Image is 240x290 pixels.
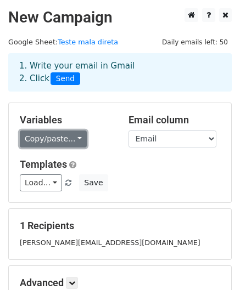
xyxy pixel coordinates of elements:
div: 1. Write your email in Gmail 2. Click [11,60,229,85]
a: Copy/paste... [20,130,87,147]
h2: New Campaign [8,8,232,27]
h5: Advanced [20,277,220,289]
span: Send [51,72,80,86]
span: Daily emails left: 50 [158,36,232,48]
button: Save [79,174,108,191]
h5: Email column [129,114,221,126]
div: Widget de chat [185,237,240,290]
h5: 1 Recipients [20,220,220,232]
a: Load... [20,174,62,191]
small: Google Sheet: [8,38,118,46]
h5: Variables [20,114,112,126]
a: Templates [20,158,67,170]
a: Teste mala direta [58,38,118,46]
a: Daily emails left: 50 [158,38,232,46]
small: [PERSON_NAME][EMAIL_ADDRESS][DOMAIN_NAME] [20,238,200,247]
iframe: Chat Widget [185,237,240,290]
